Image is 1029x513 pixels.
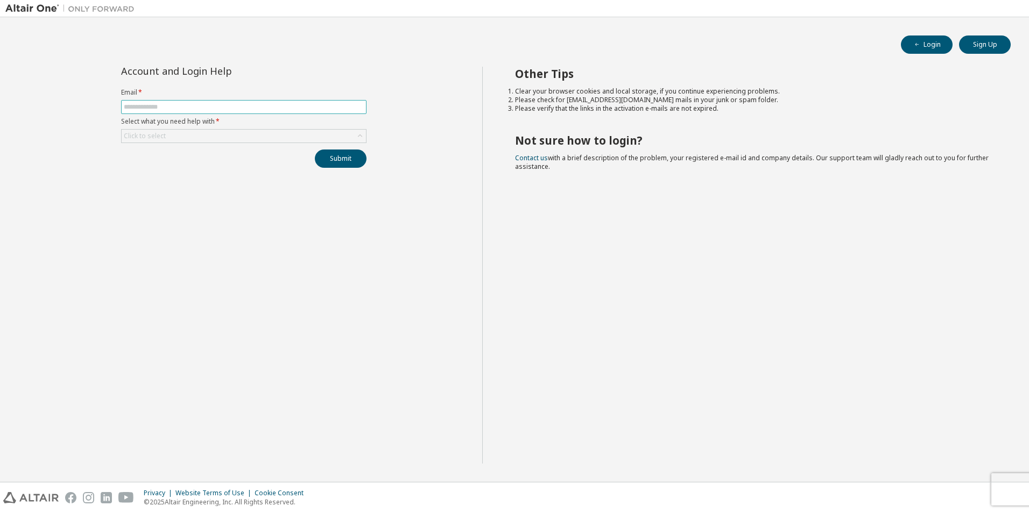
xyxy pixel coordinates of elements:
button: Sign Up [959,35,1011,54]
div: Click to select [124,132,166,140]
img: youtube.svg [118,492,134,503]
a: Contact us [515,153,548,162]
span: with a brief description of the problem, your registered e-mail id and company details. Our suppo... [515,153,989,171]
button: Login [901,35,953,54]
li: Clear your browser cookies and local storage, if you continue experiencing problems. [515,87,992,96]
img: Altair One [5,3,140,14]
button: Submit [315,149,367,168]
div: Website Terms of Use [175,489,255,497]
div: Privacy [144,489,175,497]
h2: Other Tips [515,67,992,81]
div: Click to select [122,130,366,142]
img: facebook.svg [65,492,76,503]
li: Please check for [EMAIL_ADDRESS][DOMAIN_NAME] mails in your junk or spam folder. [515,96,992,104]
label: Select what you need help with [121,117,367,126]
img: altair_logo.svg [3,492,59,503]
p: © 2025 Altair Engineering, Inc. All Rights Reserved. [144,497,310,507]
li: Please verify that the links in the activation e-mails are not expired. [515,104,992,113]
div: Cookie Consent [255,489,310,497]
label: Email [121,88,367,97]
h2: Not sure how to login? [515,133,992,147]
img: linkedin.svg [101,492,112,503]
div: Account and Login Help [121,67,318,75]
img: instagram.svg [83,492,94,503]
